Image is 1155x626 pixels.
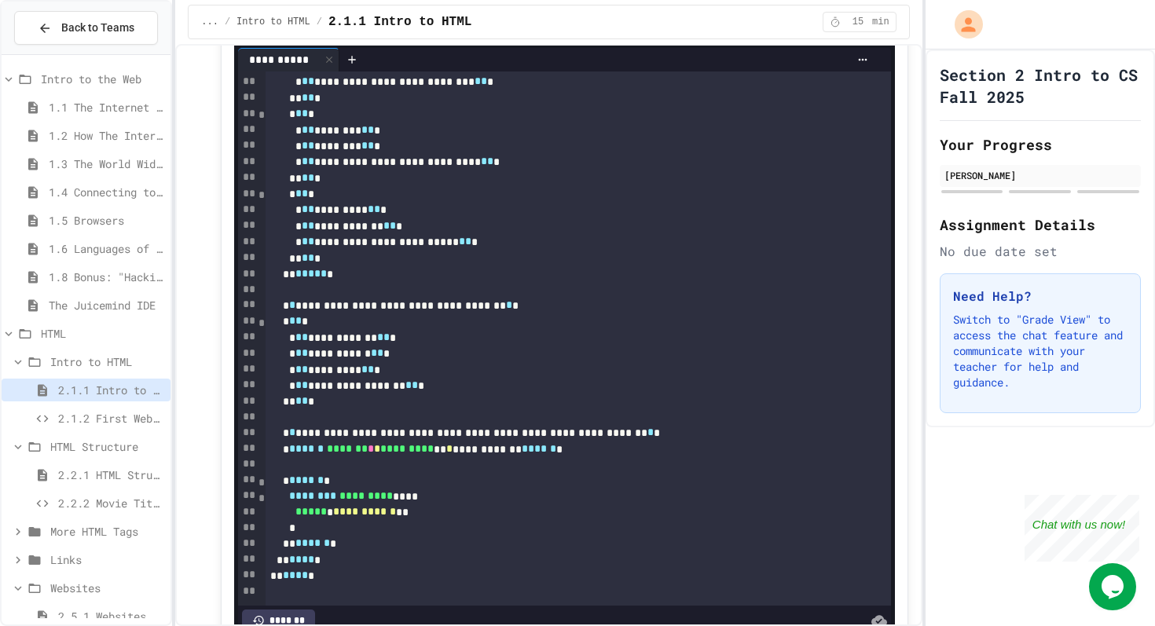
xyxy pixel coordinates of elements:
[61,20,134,36] span: Back to Teams
[50,523,164,540] span: More HTML Tags
[940,134,1141,156] h2: Your Progress
[50,580,164,596] span: Websites
[58,608,164,624] span: 2.5.1 Websites
[953,312,1127,390] p: Switch to "Grade View" to access the chat feature and communicate with your teacher for help and ...
[317,16,322,28] span: /
[41,325,164,342] span: HTML
[50,438,164,455] span: HTML Structure
[940,242,1141,261] div: No due date set
[58,495,164,511] span: 2.2.2 Movie Title
[41,71,164,87] span: Intro to the Web
[1089,563,1139,610] iframe: chat widget
[49,156,164,172] span: 1.3 The World Wide Web
[58,382,164,398] span: 2.1.1 Intro to HTML
[236,16,310,28] span: Intro to HTML
[225,16,230,28] span: /
[49,127,164,144] span: 1.2 How The Internet Works
[50,353,164,370] span: Intro to HTML
[872,16,889,28] span: min
[940,64,1141,108] h1: Section 2 Intro to CS Fall 2025
[49,240,164,257] span: 1.6 Languages of the Web
[49,269,164,285] span: 1.8 Bonus: "Hacking" The Web
[938,6,987,42] div: My Account
[49,99,164,115] span: 1.1 The Internet and its Impact on Society
[49,184,164,200] span: 1.4 Connecting to a Website
[1025,495,1139,562] iframe: chat widget
[50,551,164,568] span: Links
[944,168,1136,182] div: [PERSON_NAME]
[845,16,871,28] span: 15
[201,16,218,28] span: ...
[14,11,158,45] button: Back to Teams
[49,212,164,229] span: 1.5 Browsers
[58,467,164,483] span: 2.2.1 HTML Structure
[953,287,1127,306] h3: Need Help?
[58,410,164,426] span: 2.1.2 First Webpage
[49,297,164,313] span: The Juicemind IDE
[940,214,1141,236] h2: Assignment Details
[328,13,471,31] span: 2.1.1 Intro to HTML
